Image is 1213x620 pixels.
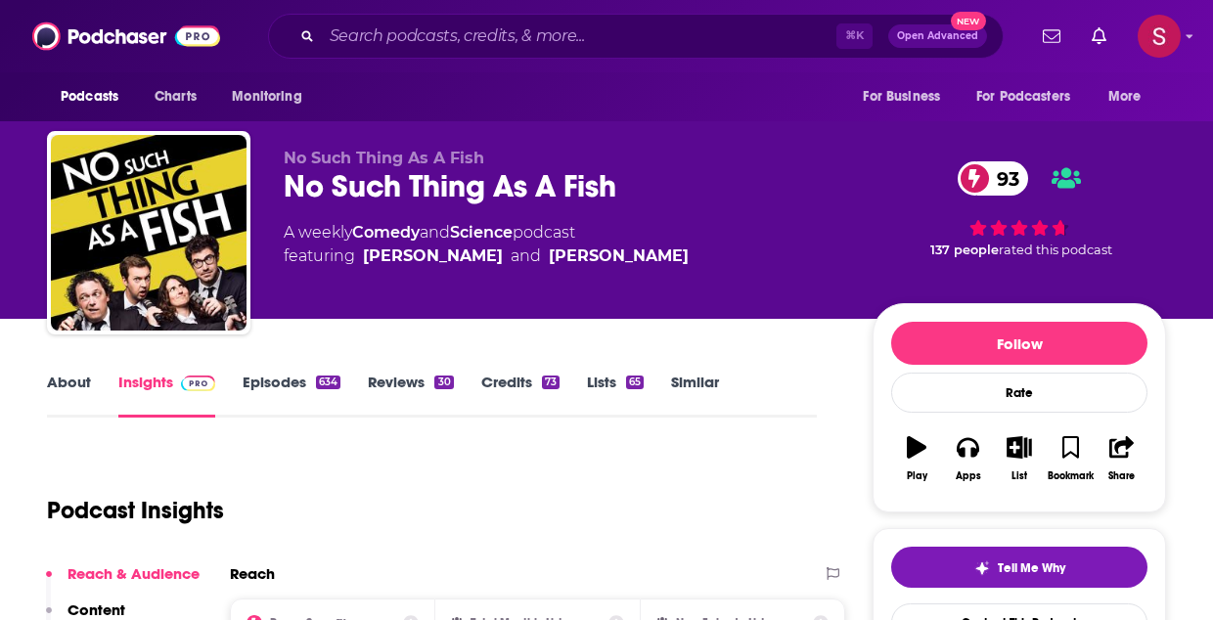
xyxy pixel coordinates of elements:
div: Search podcasts, credits, & more... [268,14,1004,59]
button: Share [1097,423,1147,494]
div: Play [907,470,927,482]
div: Apps [956,470,981,482]
a: 93 [958,161,1029,196]
div: 93 137 peoplerated this podcast [873,149,1166,270]
a: Show notifications dropdown [1035,20,1068,53]
button: Show profile menu [1138,15,1181,58]
a: Credits73 [481,373,560,418]
span: ⌘ K [836,23,873,49]
a: Show notifications dropdown [1084,20,1114,53]
img: No Such Thing As A Fish [51,135,247,331]
div: [PERSON_NAME] [549,244,689,268]
div: 65 [626,376,644,389]
button: Follow [891,322,1147,365]
span: For Business [863,83,940,111]
a: Comedy [352,223,420,242]
button: open menu [218,78,327,115]
button: open menu [1095,78,1166,115]
button: Play [891,423,942,494]
span: Open Advanced [897,31,978,41]
span: Podcasts [61,83,118,111]
div: List [1011,470,1027,482]
button: Bookmark [1045,423,1096,494]
a: Science [450,223,513,242]
p: Reach & Audience [67,564,200,583]
span: 93 [977,161,1029,196]
img: User Profile [1138,15,1181,58]
h2: Reach [230,564,275,583]
span: No Such Thing As A Fish [284,149,484,167]
p: Content [67,600,125,619]
a: Lists65 [587,373,644,418]
img: tell me why sparkle [974,560,990,576]
a: Similar [671,373,719,418]
div: Share [1108,470,1135,482]
img: Podchaser Pro [181,376,215,391]
div: Bookmark [1048,470,1094,482]
div: 30 [434,376,453,389]
span: For Podcasters [976,83,1070,111]
div: Rate [891,373,1147,413]
span: 137 people [930,243,999,257]
button: Apps [942,423,993,494]
span: Charts [155,83,197,111]
div: 634 [316,376,340,389]
span: Logged in as stephanie85546 [1138,15,1181,58]
a: About [47,373,91,418]
div: 73 [542,376,560,389]
button: Reach & Audience [46,564,200,600]
span: featuring [284,244,689,268]
span: and [420,223,450,242]
span: Monitoring [232,83,301,111]
button: open menu [849,78,965,115]
button: tell me why sparkleTell Me Why [891,547,1147,588]
div: A weekly podcast [284,221,689,268]
div: [PERSON_NAME] [363,244,503,268]
button: Open AdvancedNew [888,24,987,48]
span: New [951,12,986,30]
span: and [511,244,541,268]
button: open menu [964,78,1099,115]
img: Podchaser - Follow, Share and Rate Podcasts [32,18,220,55]
a: Episodes634 [243,373,340,418]
h1: Podcast Insights [47,496,224,525]
a: Reviews30 [368,373,453,418]
button: open menu [47,78,144,115]
a: Charts [142,78,208,115]
a: InsightsPodchaser Pro [118,373,215,418]
span: Tell Me Why [998,560,1065,576]
span: More [1108,83,1142,111]
span: rated this podcast [999,243,1112,257]
input: Search podcasts, credits, & more... [322,21,836,52]
button: List [994,423,1045,494]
